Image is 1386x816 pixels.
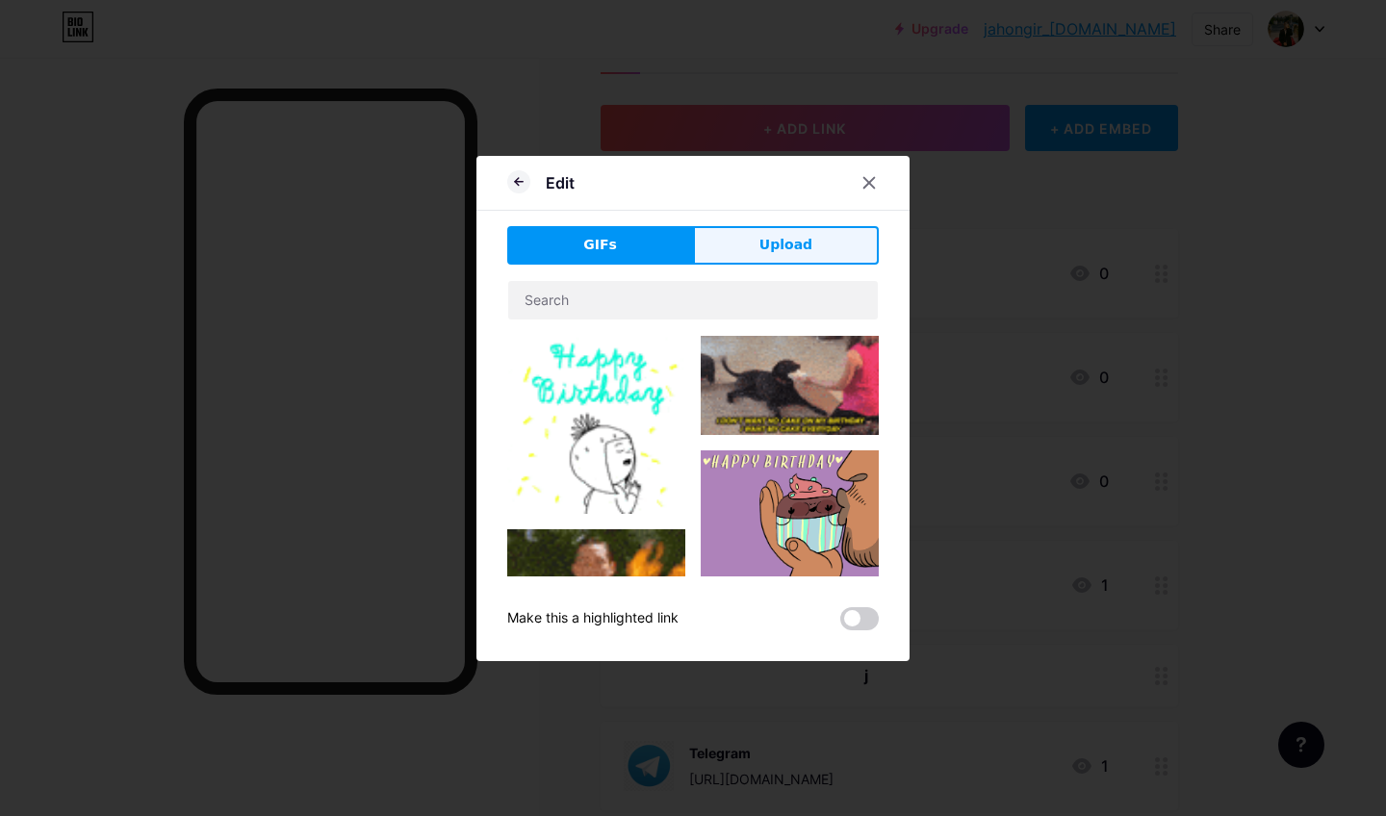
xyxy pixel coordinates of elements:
[507,336,685,514] img: Gihpy
[583,235,617,255] span: GIFs
[507,529,685,777] img: Gihpy
[693,226,879,265] button: Upload
[507,226,693,265] button: GIFs
[508,281,878,319] input: Search
[546,171,575,194] div: Edit
[759,235,812,255] span: Upload
[507,607,679,630] div: Make this a highlighted link
[701,450,879,577] img: Gihpy
[701,336,879,436] img: Gihpy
